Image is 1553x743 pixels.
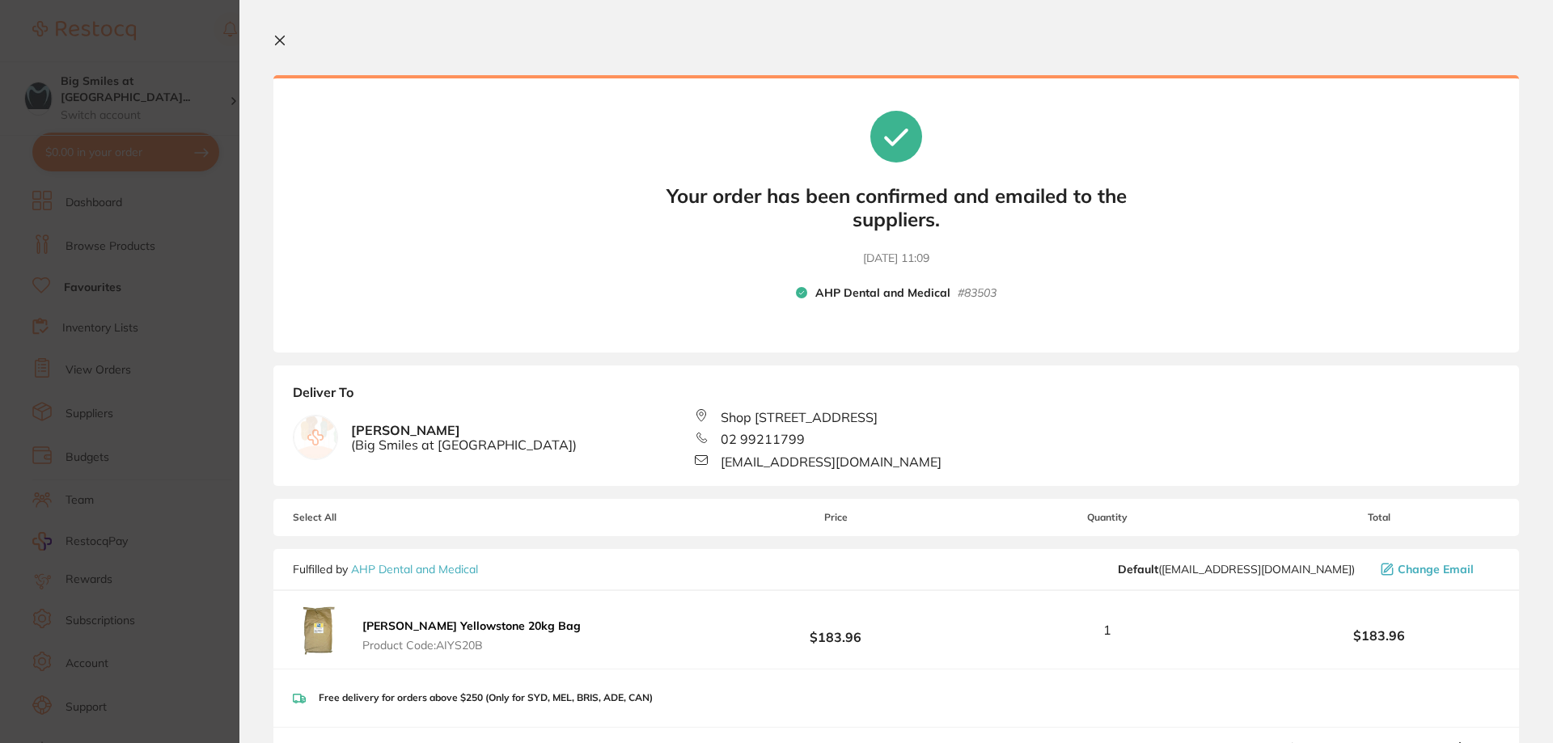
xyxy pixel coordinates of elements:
a: AHP Dental and Medical [351,562,478,576]
span: Select All [293,512,455,523]
b: Your order has been confirmed and emailed to the suppliers. [654,184,1139,231]
span: 02 99211799 [721,432,805,446]
span: orders@ahpdentalmedical.com.au [1118,563,1355,576]
span: Shop [STREET_ADDRESS] [721,410,878,424]
span: 1 [1103,623,1111,637]
b: $183.96 [1259,628,1500,643]
b: Default [1118,562,1158,576]
span: Quantity [957,512,1259,523]
b: [PERSON_NAME] [351,423,577,453]
b: Deliver To [293,385,1500,409]
b: AHP Dental and Medical [815,286,950,301]
button: [PERSON_NAME] Yellowstone 20kg Bag Product Code:AIYS20B [358,618,586,652]
p: Free delivery for orders above $250 (Only for SYD, MEL, BRIS, ADE, CAN) [319,692,653,703]
span: Product Code: AIYS20B [362,639,581,652]
b: [PERSON_NAME] Yellowstone 20kg Bag [362,618,581,633]
span: [EMAIL_ADDRESS][DOMAIN_NAME] [721,454,942,469]
small: # 83503 [958,286,997,301]
img: M25ibG1jZw [293,604,345,656]
img: empty.jpg [294,416,337,459]
b: $183.96 [715,615,956,645]
p: Fulfilled by [293,563,478,576]
span: Price [715,512,956,523]
button: Change Email [1376,562,1500,576]
span: Total [1259,512,1500,523]
span: Change Email [1398,563,1474,576]
span: ( Big Smiles at [GEOGRAPHIC_DATA] ) [351,437,577,452]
